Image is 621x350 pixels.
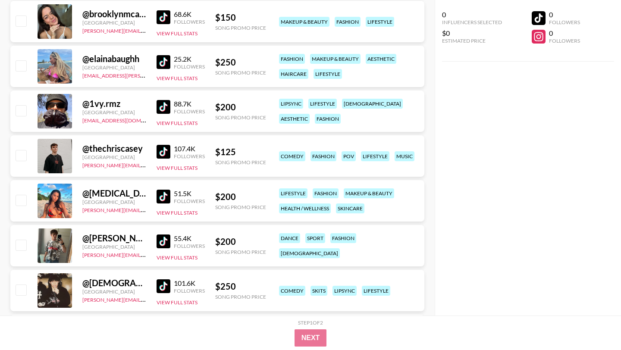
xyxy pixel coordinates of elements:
div: $ 200 [215,102,266,112]
div: Followers [549,37,580,44]
div: 25.2K [174,55,205,63]
div: @ [MEDICAL_DATA]_lizama [82,188,146,199]
div: 101.6K [174,279,205,287]
div: music [395,151,414,161]
div: @ brooklynmcaldwell [82,9,146,19]
div: 0 [442,10,502,19]
div: fashion [310,151,336,161]
div: pov [342,151,356,161]
div: [GEOGRAPHIC_DATA] [82,154,146,160]
div: [GEOGRAPHIC_DATA] [82,64,146,71]
div: 0 [549,10,580,19]
div: fashion [313,188,339,198]
div: lipsync [279,99,303,109]
div: Followers [174,243,205,249]
div: [GEOGRAPHIC_DATA] [82,244,146,250]
button: Next [295,329,327,347]
div: Followers [174,287,205,294]
div: fashion [315,114,341,124]
div: makeup & beauty [279,17,329,27]
div: 68.6K [174,10,205,19]
button: View Full Stats [157,299,198,306]
div: Song Promo Price [215,25,266,31]
div: [GEOGRAPHIC_DATA] [82,109,146,116]
button: View Full Stats [157,165,198,171]
div: Followers [174,63,205,70]
div: fashion [279,54,305,64]
div: health / wellness [279,203,331,213]
div: Followers [174,153,205,159]
div: aesthetic [366,54,396,64]
div: Influencers Selected [442,19,502,25]
div: fashion [330,233,356,243]
div: $ 200 [215,236,266,247]
button: View Full Stats [157,209,198,216]
img: TikTok [157,190,170,203]
img: TikTok [157,55,170,69]
div: Followers [174,108,205,115]
button: View Full Stats [157,30,198,37]
img: TikTok [157,234,170,248]
div: haircare [279,69,308,79]
div: @ 1vy.rmz [82,98,146,109]
div: lifestyle [362,286,390,296]
a: [EMAIL_ADDRESS][DOMAIN_NAME] [82,116,169,124]
div: Estimated Price [442,37,502,44]
div: 51.5K [174,189,205,198]
div: skincare [336,203,364,213]
div: 55.4K [174,234,205,243]
a: [PERSON_NAME][EMAIL_ADDRESS][DOMAIN_NAME] [82,205,210,213]
div: lifestyle [308,99,337,109]
div: comedy [279,286,305,296]
img: TikTok [157,100,170,114]
div: @ elainabaughh [82,53,146,64]
button: View Full Stats [157,75,198,81]
div: Followers [174,198,205,204]
a: [PERSON_NAME][EMAIL_ADDRESS][DOMAIN_NAME] [82,160,210,169]
div: comedy [279,151,305,161]
div: 88.7K [174,100,205,108]
div: @ [DEMOGRAPHIC_DATA] [82,278,146,288]
div: lifestyle [361,151,389,161]
div: $ 125 [215,147,266,157]
div: skits [310,286,327,296]
div: $ 250 [215,281,266,292]
div: $ 200 [215,191,266,202]
div: Step 1 of 2 [298,319,323,326]
div: 0 [549,29,580,37]
button: View Full Stats [157,120,198,126]
div: Song Promo Price [215,249,266,255]
div: Song Promo Price [215,114,266,121]
img: TikTok [157,10,170,24]
div: Song Promo Price [215,159,266,166]
div: @ [PERSON_NAME].[PERSON_NAME].161 [82,233,146,244]
a: [EMAIL_ADDRESS][PERSON_NAME][DOMAIN_NAME] [82,71,210,79]
div: Followers [174,19,205,25]
div: dance [279,233,300,243]
img: TikTok [157,145,170,159]
div: Song Promo Price [215,294,266,300]
div: [GEOGRAPHIC_DATA] [82,288,146,295]
div: aesthetic [279,114,310,124]
div: makeup & beauty [310,54,361,64]
div: $ 250 [215,57,266,68]
div: @ thechriscasey [82,143,146,154]
div: Song Promo Price [215,204,266,210]
a: [PERSON_NAME][EMAIL_ADDRESS][DOMAIN_NAME] [82,26,210,34]
div: $ 150 [215,12,266,23]
div: $0 [442,29,502,37]
div: lifestyle [279,188,307,198]
div: 107.4K [174,144,205,153]
div: [GEOGRAPHIC_DATA] [82,19,146,26]
a: [PERSON_NAME][EMAIL_ADDRESS][DOMAIN_NAME] [82,295,210,303]
div: Followers [549,19,580,25]
div: Song Promo Price [215,69,266,76]
div: sport [305,233,325,243]
button: View Full Stats [157,254,198,261]
div: fashion [335,17,361,27]
img: TikTok [157,279,170,293]
div: lipsync [332,286,357,296]
div: lifestyle [314,69,342,79]
a: [PERSON_NAME][EMAIL_ADDRESS][PERSON_NAME][DOMAIN_NAME] [82,250,251,258]
div: lifestyle [366,17,394,27]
